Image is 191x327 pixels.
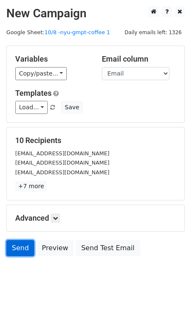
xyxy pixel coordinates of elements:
[15,213,176,223] h5: Advanced
[102,54,176,64] h5: Email column
[15,136,176,145] h5: 10 Recipients
[15,101,48,114] a: Load...
[15,159,109,166] small: [EMAIL_ADDRESS][DOMAIN_NAME]
[76,240,140,256] a: Send Test Email
[15,89,52,97] a: Templates
[15,54,89,64] h5: Variables
[122,29,185,35] a: Daily emails left: 1326
[15,169,109,176] small: [EMAIL_ADDRESS][DOMAIN_NAME]
[6,29,110,35] small: Google Sheet:
[61,101,83,114] button: Save
[36,240,74,256] a: Preview
[6,240,34,256] a: Send
[15,150,109,157] small: [EMAIL_ADDRESS][DOMAIN_NAME]
[15,181,47,192] a: +7 more
[15,67,67,80] a: Copy/paste...
[122,28,185,37] span: Daily emails left: 1326
[149,286,191,327] iframe: Chat Widget
[44,29,110,35] a: 10/8 -nyu-gmpt-coffee 1
[6,6,185,21] h2: New Campaign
